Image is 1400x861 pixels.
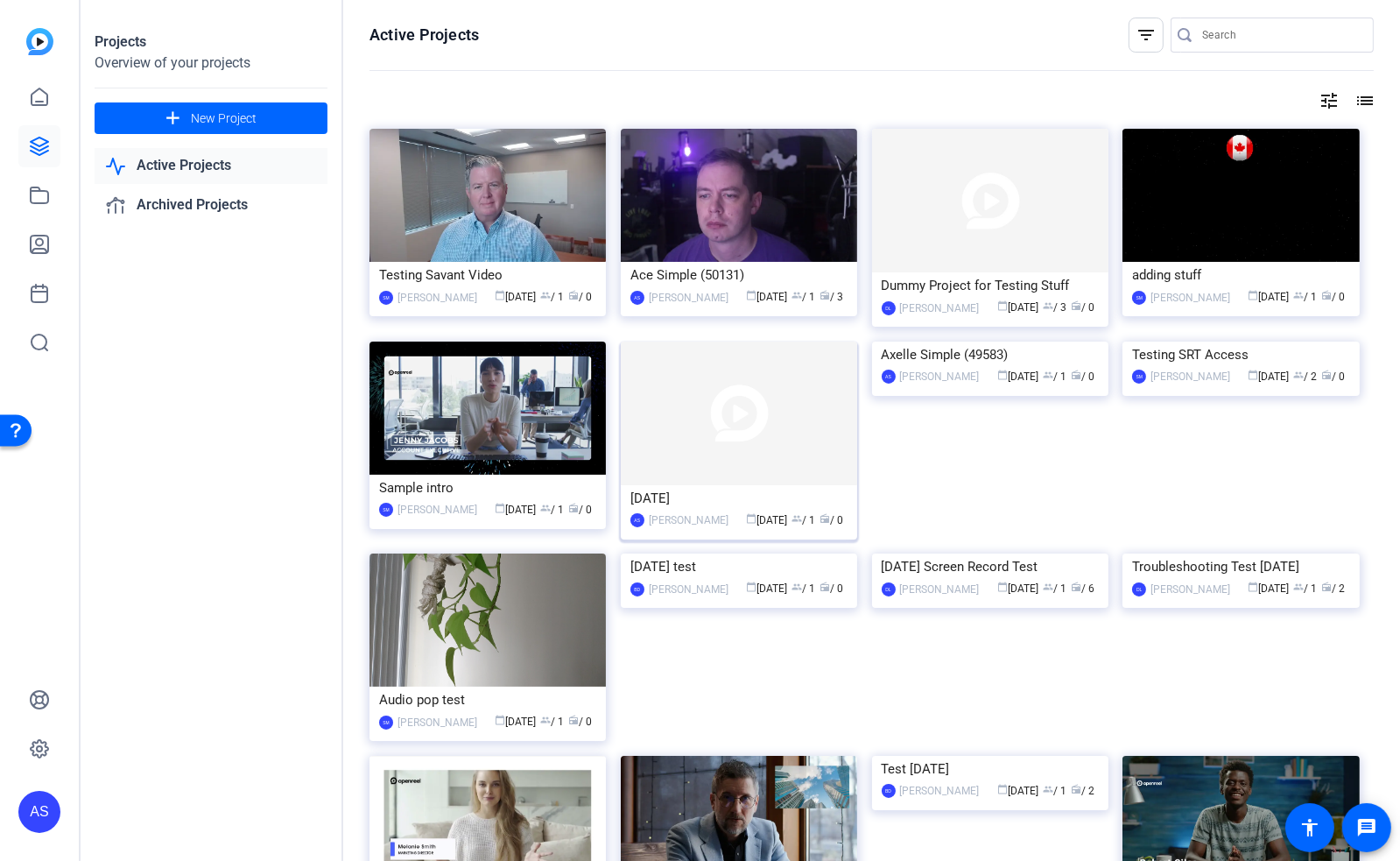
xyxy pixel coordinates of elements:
span: / 1 [1043,785,1066,797]
span: / 0 [1071,301,1094,314]
span: [DATE] [1249,582,1290,595]
div: SM [379,503,393,517]
span: radio [568,290,579,300]
span: / 0 [568,504,592,516]
span: calendar_today [1249,370,1259,380]
span: [DATE] [746,514,787,526]
span: New Project [191,109,257,128]
div: BD [630,582,644,596]
span: group [1294,370,1305,380]
div: DL [882,301,896,315]
span: radio [820,290,830,300]
span: / 1 [791,582,815,595]
span: [DATE] [997,785,1038,797]
span: group [1043,300,1053,311]
span: group [791,290,802,300]
span: / 0 [820,582,843,595]
span: radio [820,513,830,524]
div: BD [882,784,896,798]
span: calendar_today [495,290,505,300]
mat-icon: accessibility [1299,817,1320,838]
span: calendar_today [997,582,1008,592]
div: [DATE] [630,485,848,512]
div: Audio pop test [379,687,596,713]
span: / 0 [1071,371,1094,383]
span: [DATE] [495,716,536,728]
span: radio [1071,784,1081,794]
span: group [540,715,551,725]
span: [DATE] [997,582,1038,595]
a: Archived Projects [95,187,327,223]
span: / 2 [1071,785,1094,797]
span: / 2 [1322,582,1346,595]
span: / 1 [540,504,564,516]
div: [DATE] test [630,554,848,580]
div: DL [882,582,896,596]
span: calendar_today [746,290,756,300]
div: [DATE] Screen Record Test [882,554,1099,580]
input: Search [1202,25,1360,46]
span: radio [1322,582,1333,592]
a: Active Projects [95,148,327,184]
span: / 1 [540,716,564,728]
span: calendar_today [746,513,756,524]
div: Axelle Simple (49583) [882,342,1099,368]
div: Dummy Project for Testing Stuff [882,272,1099,299]
span: [DATE] [495,291,536,303]
div: Test [DATE] [882,756,1099,782]
span: radio [1322,290,1333,300]
mat-icon: filter_list [1136,25,1157,46]
span: group [1043,370,1053,380]
div: Ace Simple (50131) [630,262,848,288]
div: [PERSON_NAME] [1150,289,1230,307]
span: calendar_today [997,784,1008,794]
span: radio [1322,370,1333,380]
button: New Project [95,102,327,134]
div: adding stuff [1132,262,1349,288]
mat-icon: tune [1319,90,1340,111]
div: [PERSON_NAME] [397,714,477,731]
span: / 3 [820,291,843,303]
div: AS [630,291,644,305]
div: [PERSON_NAME] [900,368,980,385]
mat-icon: message [1356,817,1377,838]
div: [PERSON_NAME] [900,581,980,598]
div: SM [1132,370,1146,384]
span: radio [1071,300,1081,311]
span: / 1 [540,291,564,303]
span: [DATE] [746,582,787,595]
span: [DATE] [1249,291,1290,303]
span: group [1294,290,1305,300]
div: SM [379,716,393,730]
span: [DATE] [997,371,1038,383]
span: / 0 [568,291,592,303]
span: / 0 [1322,291,1346,303]
div: [PERSON_NAME] [1150,581,1230,598]
span: / 0 [820,514,843,526]
span: radio [1071,370,1081,380]
mat-icon: list [1353,90,1374,111]
span: / 2 [1294,371,1318,383]
span: / 0 [1322,371,1346,383]
span: / 1 [1294,291,1318,303]
span: calendar_today [495,503,505,513]
div: AS [882,370,896,384]
span: / 1 [1043,582,1066,595]
img: blue-gradient.svg [26,28,53,55]
div: Overview of your projects [95,53,327,74]
span: [DATE] [495,504,536,516]
span: calendar_today [997,370,1008,380]
span: group [791,513,802,524]
mat-icon: add [162,108,184,130]
span: / 0 [568,716,592,728]
div: SM [1132,291,1146,305]
span: group [540,503,551,513]
span: radio [568,715,579,725]
span: [DATE] [997,301,1038,314]
span: calendar_today [746,582,756,592]
div: [PERSON_NAME] [1150,368,1230,385]
div: Testing SRT Access [1132,342,1349,368]
span: [DATE] [1249,371,1290,383]
span: calendar_today [1249,582,1259,592]
div: [PERSON_NAME] [900,782,980,800]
